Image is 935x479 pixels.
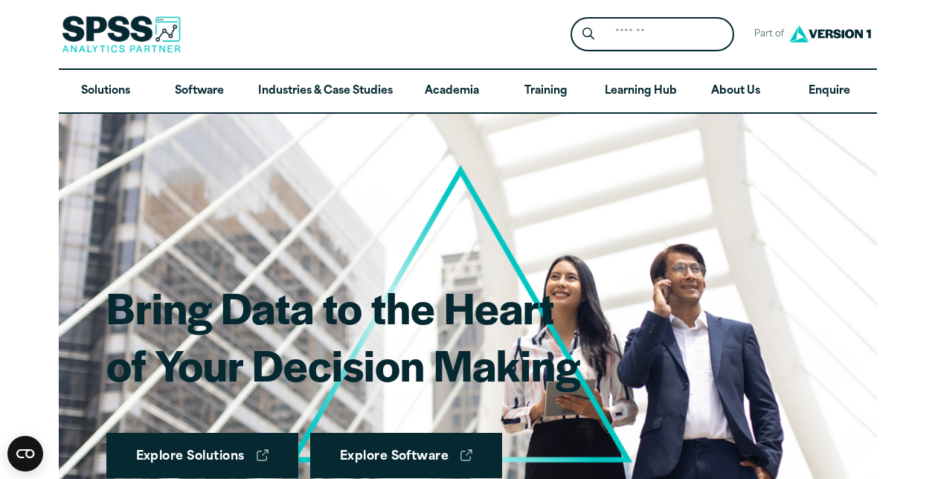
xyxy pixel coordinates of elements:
h1: Bring Data to the Heart of Your Decision Making [106,278,580,393]
a: Industries & Case Studies [246,70,405,113]
img: SPSS Analytics Partner [62,16,181,53]
a: Training [498,70,592,113]
a: Explore Solutions [106,433,298,479]
img: Version1 Logo [785,20,875,48]
nav: Desktop version of site main menu [59,70,877,113]
button: Search magnifying glass icon [574,21,602,48]
a: About Us [689,70,783,113]
button: Open CMP widget [7,436,43,472]
svg: Search magnifying glass icon [582,28,594,40]
a: Academia [405,70,498,113]
form: Site Header Search Form [571,17,734,52]
a: Learning Hub [593,70,689,113]
a: Explore Software [310,433,503,479]
a: Solutions [59,70,152,113]
a: Software [152,70,246,113]
span: Part of [746,24,785,45]
a: Enquire [783,70,876,113]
